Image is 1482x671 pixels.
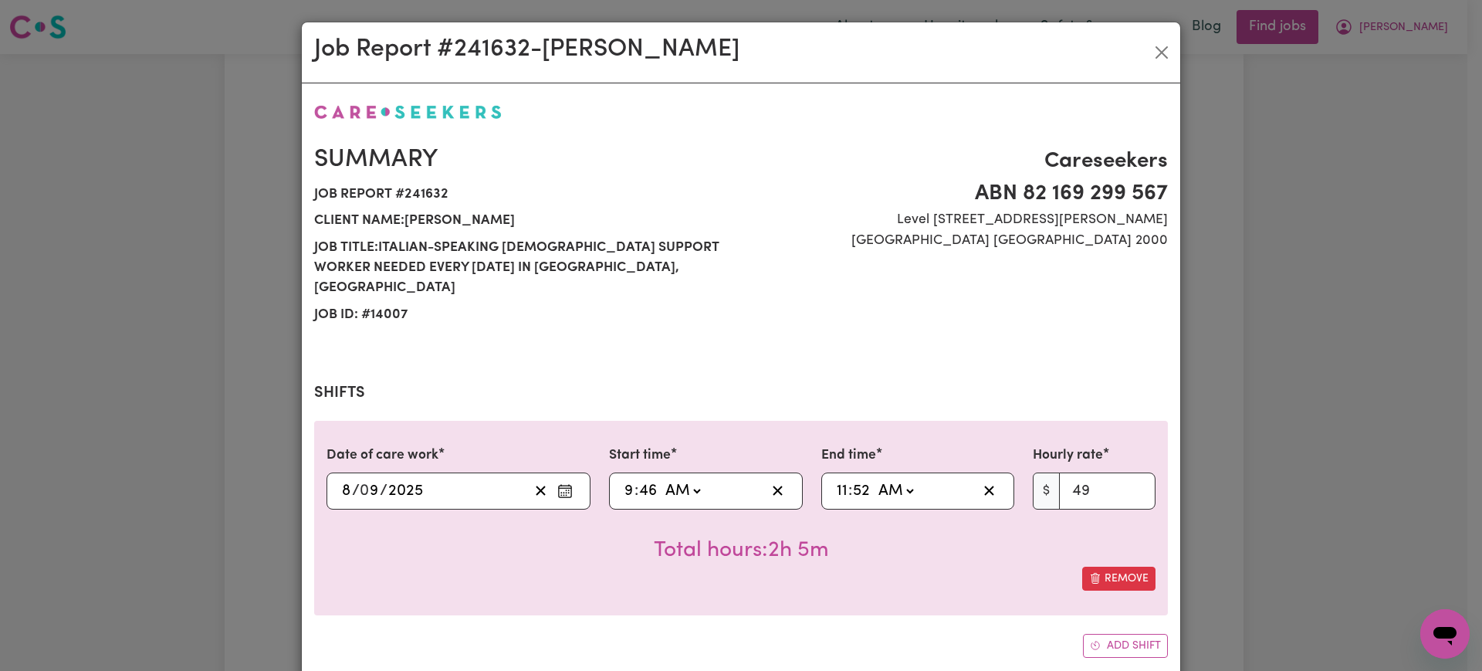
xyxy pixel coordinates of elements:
[848,483,852,500] span: :
[821,446,876,466] label: End time
[750,210,1168,230] span: Level [STREET_ADDRESS][PERSON_NAME]
[634,483,638,500] span: :
[750,231,1168,251] span: [GEOGRAPHIC_DATA] [GEOGRAPHIC_DATA] 2000
[624,480,634,503] input: --
[352,483,360,500] span: /
[1083,634,1168,658] button: Add another shift
[314,145,732,175] h2: Summary
[1149,40,1174,65] button: Close
[1033,473,1060,510] span: $
[314,105,502,119] img: Careseekers logo
[314,235,732,302] span: Job title: Italian-Speaking [DEMOGRAPHIC_DATA] Support Worker Needed Every [DATE] In [GEOGRAPHIC_...
[327,446,438,466] label: Date of care work
[380,483,387,500] span: /
[529,480,553,503] button: Clear date
[314,384,1168,402] h2: Shifts
[1420,609,1470,659] iframe: Button to launch messaging window
[314,302,732,328] span: Job ID: # 14007
[654,540,829,561] span: Total hours worked: 2 hours 5 minutes
[360,483,369,499] span: 0
[387,480,424,503] input: ----
[750,145,1168,178] span: Careseekers
[836,480,848,503] input: --
[341,480,352,503] input: --
[638,480,658,503] input: --
[314,181,732,208] span: Job report # 241632
[553,480,577,503] button: Enter the date of care work
[314,208,732,234] span: Client name: [PERSON_NAME]
[609,446,671,466] label: Start time
[360,480,380,503] input: --
[750,178,1168,210] span: ABN 82 169 299 567
[1033,446,1103,466] label: Hourly rate
[852,480,871,503] input: --
[314,35,739,64] h2: Job Report # 241632 - [PERSON_NAME]
[1082,567,1155,591] button: Remove this shift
